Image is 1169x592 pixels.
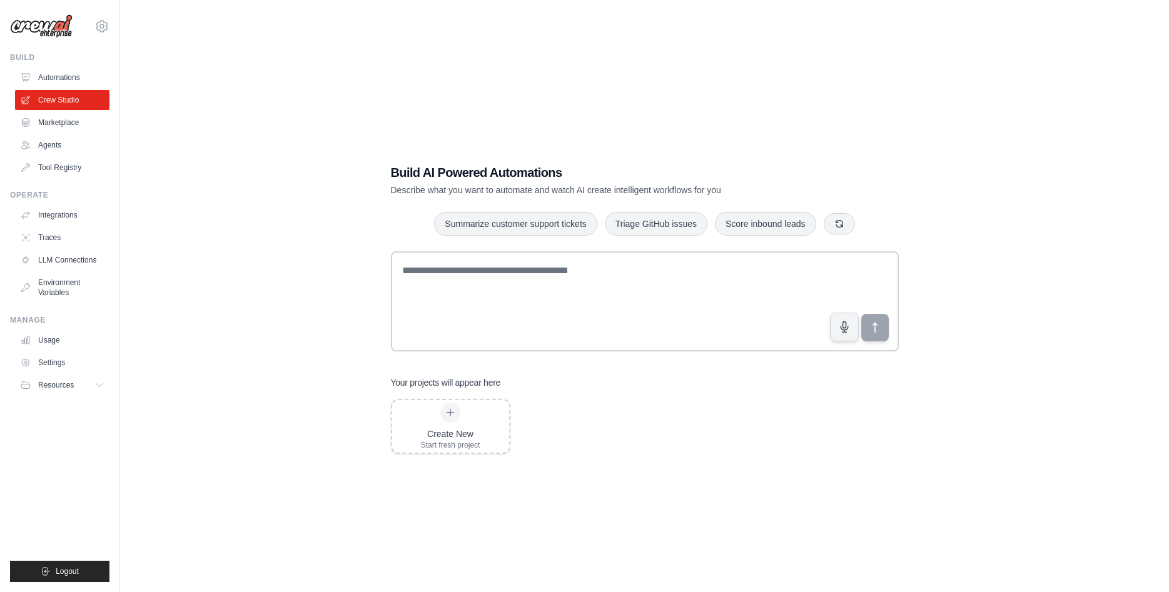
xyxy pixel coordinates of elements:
img: Logo [10,14,73,38]
a: Tool Registry [15,158,109,178]
div: Create New [421,428,480,440]
a: Agents [15,135,109,155]
button: Click to speak your automation idea [830,313,859,341]
span: Logout [56,566,79,576]
button: Get new suggestions [824,213,855,234]
button: Score inbound leads [715,212,816,236]
button: Logout [10,561,109,582]
a: LLM Connections [15,250,109,270]
a: Traces [15,228,109,248]
div: Operate [10,190,109,200]
a: Settings [15,353,109,373]
a: Marketplace [15,113,109,133]
h3: Your projects will appear here [391,376,501,389]
a: Automations [15,68,109,88]
p: Describe what you want to automate and watch AI create intelligent workflows for you [391,184,811,196]
a: Integrations [15,205,109,225]
div: Manage [10,315,109,325]
div: Start fresh project [421,440,480,450]
button: Triage GitHub issues [605,212,707,236]
span: Resources [38,380,74,390]
h1: Build AI Powered Automations [391,164,811,181]
div: Build [10,53,109,63]
button: Resources [15,375,109,395]
a: Crew Studio [15,90,109,110]
a: Usage [15,330,109,350]
a: Environment Variables [15,273,109,303]
button: Summarize customer support tickets [434,212,597,236]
